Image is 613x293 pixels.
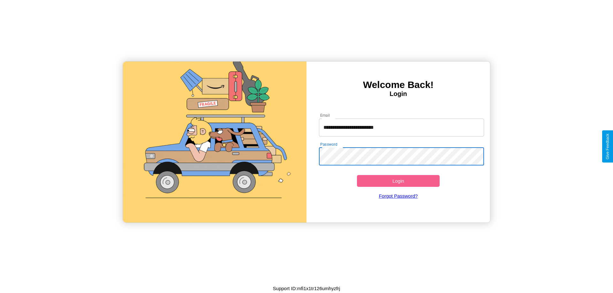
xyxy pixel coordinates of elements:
[605,134,610,159] div: Give Feedback
[320,142,337,147] label: Password
[357,175,440,187] button: Login
[320,113,330,118] label: Email
[273,284,340,293] p: Support ID: mfi1x1tr126umhyzfrj
[123,62,306,223] img: gif
[306,79,490,90] h3: Welcome Back!
[316,187,481,205] a: Forgot Password?
[306,90,490,98] h4: Login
